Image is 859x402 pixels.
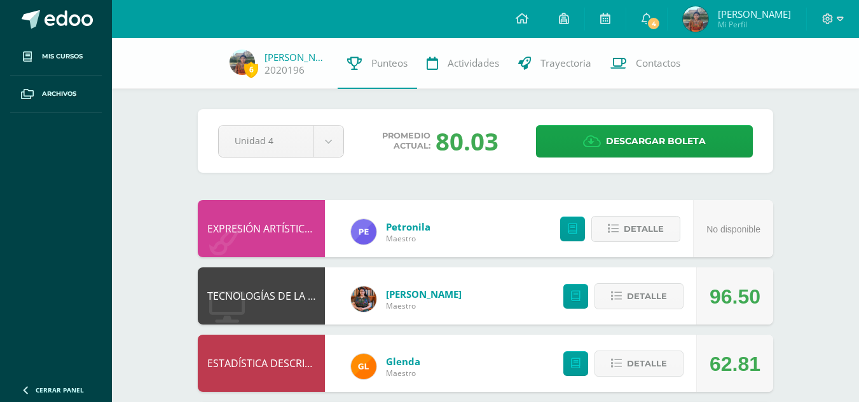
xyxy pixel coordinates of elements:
[338,38,417,89] a: Punteos
[718,8,791,20] span: [PERSON_NAME]
[540,57,591,70] span: Trayectoria
[448,57,499,70] span: Actividades
[386,288,462,300] a: [PERSON_NAME]
[386,220,430,233] a: Petronila
[594,283,684,309] button: Detalle
[265,64,305,77] a: 2020196
[230,50,255,75] img: 955ffc5215a901f8063580d0f42a5798.png
[42,51,83,62] span: Mis cursos
[683,6,708,32] img: 955ffc5215a901f8063580d0f42a5798.png
[627,352,667,375] span: Detalle
[10,76,102,113] a: Archivos
[351,354,376,379] img: 7115e4ef1502d82e30f2a52f7cb22b3f.png
[10,38,102,76] a: Mis cursos
[235,126,297,156] span: Unidad 4
[386,233,430,244] span: Maestro
[594,351,684,377] button: Detalle
[706,224,760,234] span: No disponible
[710,268,760,325] div: 96.50
[710,335,760,392] div: 62.81
[386,300,462,311] span: Maestro
[351,219,376,245] img: 5c99eb5223c44f6a28178f7daff48da6.png
[718,19,791,30] span: Mi Perfil
[627,285,667,308] span: Detalle
[647,17,661,30] span: 4
[198,200,325,257] div: EXPRESIÓN ARTÍSTICA (MOVIMIENTO)
[219,126,343,157] a: Unidad 4
[244,62,258,77] span: 6
[198,335,325,392] div: ESTADÍSTICA DESCRIPTIVA
[351,286,376,312] img: 60a759e8b02ec95d430434cf0c0a55c7.png
[509,38,601,89] a: Trayectoria
[606,126,706,157] span: Descargar boleta
[636,57,680,70] span: Contactos
[591,216,680,242] button: Detalle
[436,124,498,157] div: 80.03
[36,385,84,394] span: Cerrar panel
[386,355,420,368] a: Glenda
[371,57,408,70] span: Punteos
[382,131,430,151] span: Promedio actual:
[417,38,509,89] a: Actividades
[265,51,328,64] a: [PERSON_NAME][GEOGRAPHIC_DATA]
[198,267,325,325] div: TECNOLOGÍAS DE LA INFORMACIÓN Y LA COMUNICACIÓN 5
[386,368,420,379] span: Maestro
[601,38,690,89] a: Contactos
[624,217,664,241] span: Detalle
[42,89,76,99] span: Archivos
[536,125,753,157] a: Descargar boleta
